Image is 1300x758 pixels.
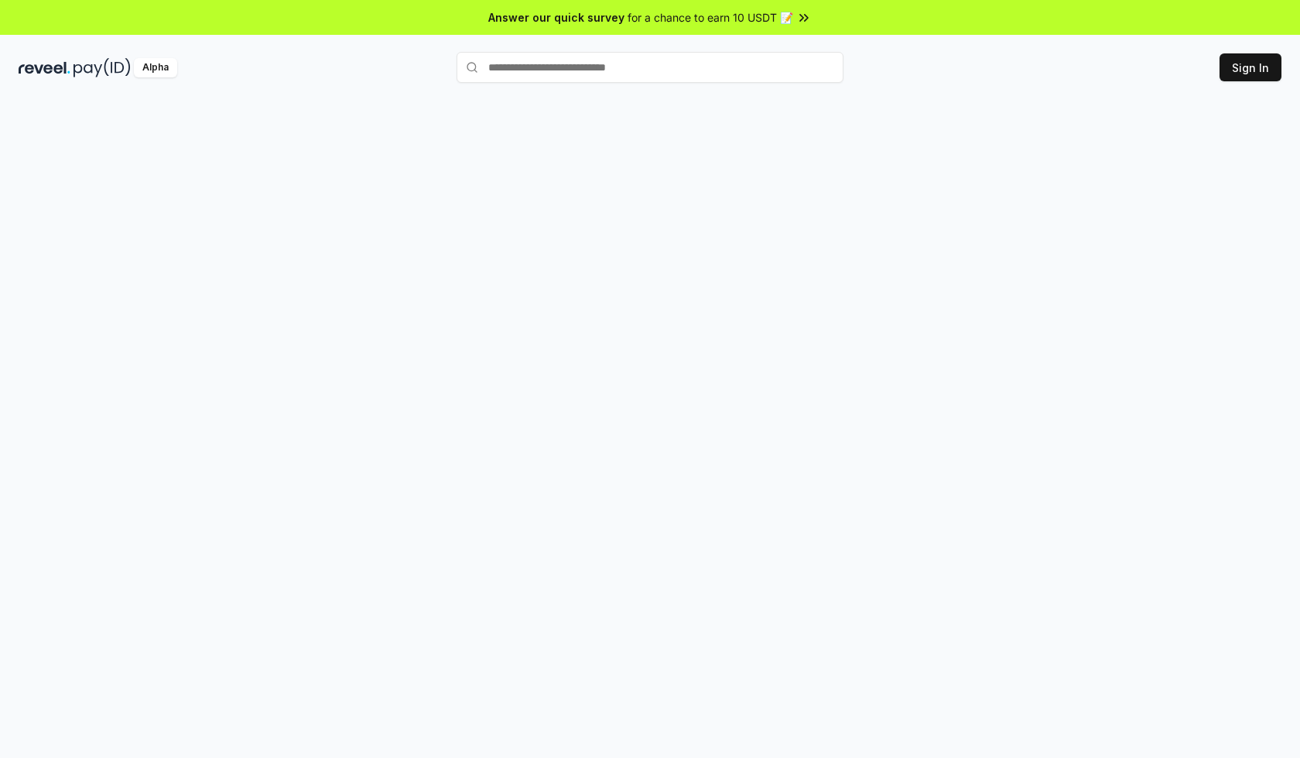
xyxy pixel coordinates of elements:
[134,58,177,77] div: Alpha
[1220,53,1281,81] button: Sign In
[628,9,793,26] span: for a chance to earn 10 USDT 📝
[488,9,624,26] span: Answer our quick survey
[74,58,131,77] img: pay_id
[19,58,70,77] img: reveel_dark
